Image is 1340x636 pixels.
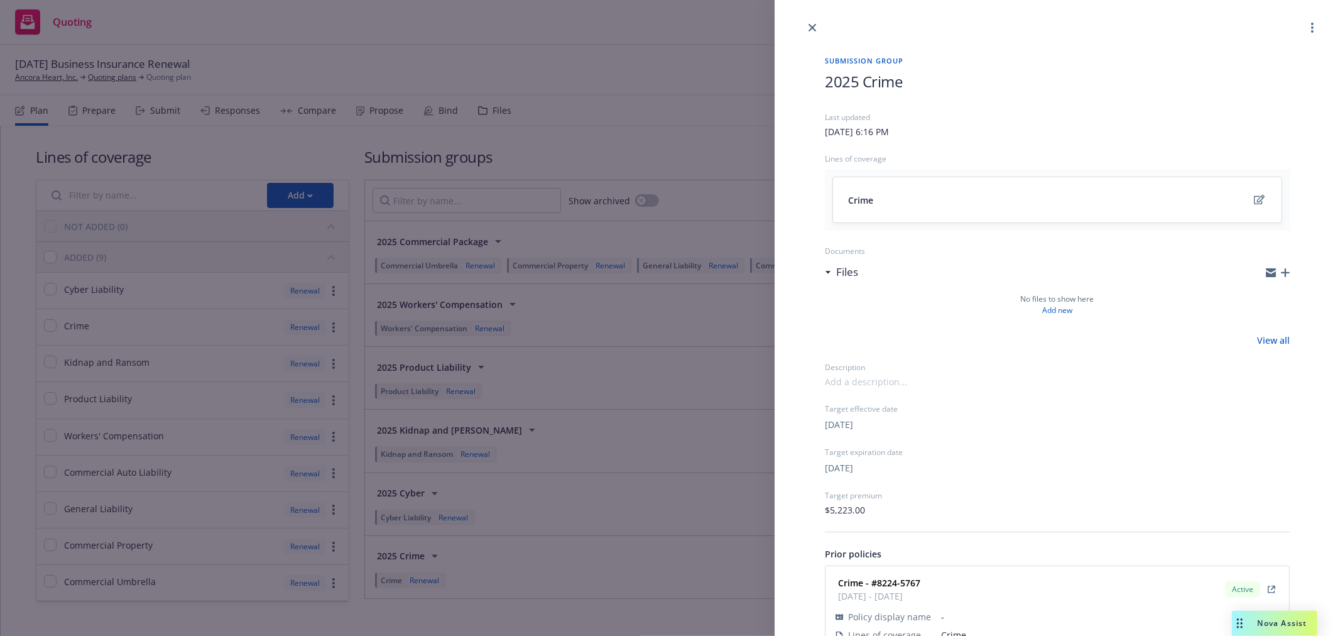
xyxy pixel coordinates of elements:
[825,71,902,92] span: 2025 Crime
[825,447,1290,458] div: Target expiration date
[848,610,931,623] span: Policy display name
[825,418,853,431] button: [DATE]
[1042,305,1072,316] a: Add new
[825,490,1290,501] div: Target premium
[838,577,920,589] strong: Crime - #8224-5767
[825,55,1290,66] span: Submission group
[825,153,1290,164] div: Lines of coverage
[1232,611,1317,636] button: Nova Assist
[941,610,1279,623] span: -
[1257,334,1290,347] a: View all
[825,125,889,138] div: [DATE] 6:16 PM
[1264,582,1279,597] a: View Policy
[825,403,1290,414] div: Target effective date
[836,264,858,280] h3: Files
[1021,293,1094,305] span: No files to show here
[1251,192,1266,207] a: edit
[805,20,820,35] a: close
[825,264,858,280] div: Files
[825,362,1290,373] div: Description
[848,194,873,207] span: Crime
[1232,611,1248,636] div: Drag to move
[838,589,920,603] span: [DATE] - [DATE]
[825,461,853,474] button: [DATE]
[825,503,865,517] span: $5,223.00
[825,547,1290,561] div: Prior policies
[825,112,1290,123] div: Last updated
[1305,20,1320,35] a: more
[1230,584,1255,595] span: Active
[825,246,1290,256] div: Documents
[1258,618,1307,628] span: Nova Assist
